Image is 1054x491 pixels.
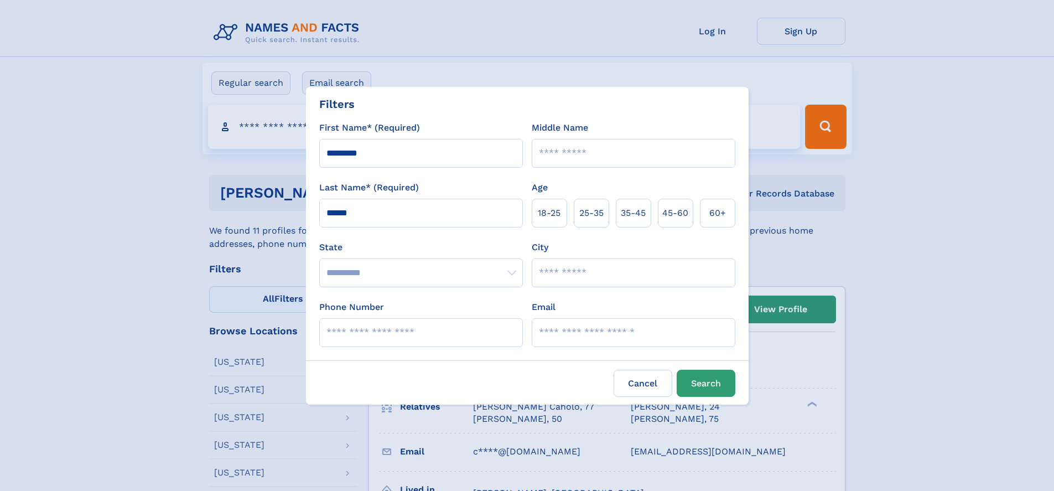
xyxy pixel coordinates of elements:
[662,206,688,220] span: 45‑60
[621,206,646,220] span: 35‑45
[319,96,355,112] div: Filters
[579,206,604,220] span: 25‑35
[319,181,419,194] label: Last Name* (Required)
[532,121,588,135] label: Middle Name
[319,241,523,254] label: State
[532,181,548,194] label: Age
[319,121,420,135] label: First Name* (Required)
[538,206,560,220] span: 18‑25
[532,301,555,314] label: Email
[709,206,726,220] span: 60+
[319,301,384,314] label: Phone Number
[614,370,672,397] label: Cancel
[677,370,735,397] button: Search
[532,241,548,254] label: City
